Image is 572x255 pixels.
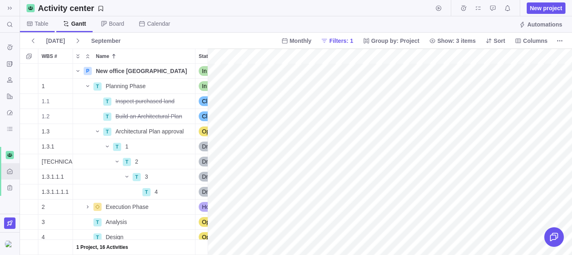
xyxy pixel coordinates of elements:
span: Monthly [290,37,312,45]
div: 1.3.1 [38,139,73,154]
a: Upgrade now (Trial ends in 51 days) [4,217,16,229]
span: 1.3.1.1.1 [42,173,64,181]
span: Table [35,20,48,28]
span: 1.2 [42,112,49,120]
div: 1.3.1.1.1.1 [38,184,73,199]
div: Status [195,240,257,255]
span: Execution Phase [106,203,149,211]
div: Status [195,154,257,169]
div: Closed [195,94,256,109]
div: WBS # [38,230,73,245]
div: T [103,113,111,121]
div: Inspect purchased land [112,94,195,109]
span: 4 [155,188,158,196]
div: WBS # [38,94,73,109]
div: Name [73,240,195,255]
span: Name [96,52,109,60]
span: [DATE] [46,37,65,45]
div: New office NY [93,64,195,78]
div: T [133,173,141,181]
div: Status [195,64,257,79]
span: Save your current layout and filters as a View [35,2,107,14]
span: In progress [202,82,231,90]
div: Status [195,139,257,154]
div: Execution Phase [102,200,195,214]
span: Planning Phase [106,82,146,90]
span: Selection mode [23,51,35,62]
div: Open [195,124,256,139]
span: 2 [135,157,138,166]
span: Draft [202,142,214,151]
span: Closed [202,112,220,120]
div: WBS # [38,79,73,94]
span: Hold [202,203,214,211]
div: Status [195,79,257,94]
span: Collapse [83,51,93,62]
div: Name [73,154,195,169]
span: 3 [42,218,45,226]
div: 4 [151,184,195,199]
span: Group by: Project [360,35,423,47]
span: Inspect purchased land [115,97,175,105]
span: 1.1 [42,97,49,105]
div: Name [73,124,195,139]
span: Columns [512,35,551,47]
img: Show [5,241,15,247]
div: Name [73,200,195,215]
span: Analysis [106,218,127,226]
span: [TECHNICAL_ID] [42,157,73,166]
div: WBS # [38,124,73,139]
div: 1.2 [38,109,73,124]
span: 1 [125,142,129,151]
span: Sort [482,35,508,47]
span: 1.3.1 [42,142,54,151]
div: 1.3 [38,124,73,139]
div: Architectural Plan approval [112,124,195,139]
span: Calendar [147,20,170,28]
span: Draft [202,157,214,166]
span: Build an Architectural Plan [115,112,182,120]
div: Analysis [102,215,195,229]
div: Draft [195,139,256,154]
span: 3 [145,173,148,181]
div: 1.1 [38,94,73,109]
h2: Activity center [38,2,94,14]
div: Status [195,124,257,139]
span: Start timer [433,2,444,14]
div: In progress [195,64,256,78]
div: 3 [142,169,195,184]
span: Open [202,233,216,241]
div: 1 [38,79,73,93]
span: New office [GEOGRAPHIC_DATA] [96,67,187,75]
div: 2 [132,154,195,169]
div: Draft [195,184,256,199]
div: grid [20,64,208,255]
div: Name [73,109,195,124]
div: T [142,188,151,196]
span: 2 [42,203,45,211]
div: Design [102,230,195,244]
div: Open [195,230,256,244]
div: WBS # [38,154,73,169]
div: Hold [195,200,256,214]
span: Open [202,218,216,226]
span: Time logs [458,2,469,14]
div: Name [73,79,195,94]
span: Draft [202,173,214,181]
span: 1.3.1.1.1.1 [42,188,69,196]
span: Expand [73,51,83,62]
div: Status [195,109,257,124]
span: New project [530,4,562,12]
span: Filters: 1 [329,37,353,45]
div: In progress [195,79,256,93]
div: WBS # [38,169,73,184]
div: Status [195,169,257,184]
div: Status [195,230,257,245]
span: Approval requests [487,2,499,14]
div: Status [195,200,257,215]
span: Board [109,20,124,28]
span: In progress [202,67,231,75]
span: Columns [523,37,548,45]
div: Closed [195,109,256,124]
div: WBS # [38,49,73,63]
